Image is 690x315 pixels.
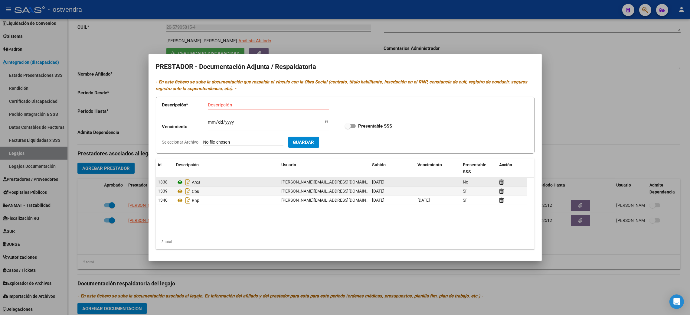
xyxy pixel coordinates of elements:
span: [DATE] [372,198,385,203]
span: Seleccionar Archivo [162,140,199,145]
strong: Presentable SSS [358,123,392,129]
datatable-header-cell: Presentable SSS [461,158,497,178]
span: Descripción [176,162,199,167]
datatable-header-cell: Usuario [279,158,370,178]
span: No [463,180,469,184]
datatable-header-cell: id [156,158,174,178]
span: Usuario [282,162,296,167]
span: [DATE] [372,180,385,184]
div: Open Intercom Messenger [669,294,684,309]
span: 1338 [158,180,168,184]
div: 3 total [156,234,535,249]
p: Descripción [162,102,208,109]
datatable-header-cell: Vencimiento [415,158,461,178]
datatable-header-cell: Descripción [174,158,279,178]
h2: PRESTADOR - Documentación Adjunta / Respaldatoria [156,61,535,73]
span: [PERSON_NAME][EMAIL_ADDRESS][DOMAIN_NAME] - [PERSON_NAME] [282,189,417,193]
i: Descargar documento [184,177,192,187]
span: 1340 [158,198,168,203]
span: id [158,162,162,167]
i: Descargar documento [184,187,192,196]
i: - En este fichero se sube la documentación que respalda el vínculo con la Obra Social (contrato, ... [156,79,528,92]
span: Vencimiento [418,162,442,167]
span: Sí [463,198,466,203]
datatable-header-cell: Acción [497,158,527,178]
span: 1339 [158,189,168,193]
i: Descargar documento [184,196,192,205]
span: Rnp [192,198,200,203]
span: [PERSON_NAME][EMAIL_ADDRESS][DOMAIN_NAME] - [PERSON_NAME] [282,180,417,184]
span: Acción [499,162,512,167]
span: Guardar [293,140,314,145]
button: Guardar [288,137,319,148]
span: Arca [192,180,201,185]
span: Presentable SSS [463,162,487,174]
span: [DATE] [372,189,385,193]
p: Vencimiento [162,123,208,130]
span: Cbu [192,189,200,194]
span: Subido [372,162,386,167]
datatable-header-cell: Subido [370,158,415,178]
span: [PERSON_NAME][EMAIL_ADDRESS][DOMAIN_NAME] - [PERSON_NAME] [282,198,417,203]
span: [DATE] [418,198,430,203]
span: Sí [463,189,466,193]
